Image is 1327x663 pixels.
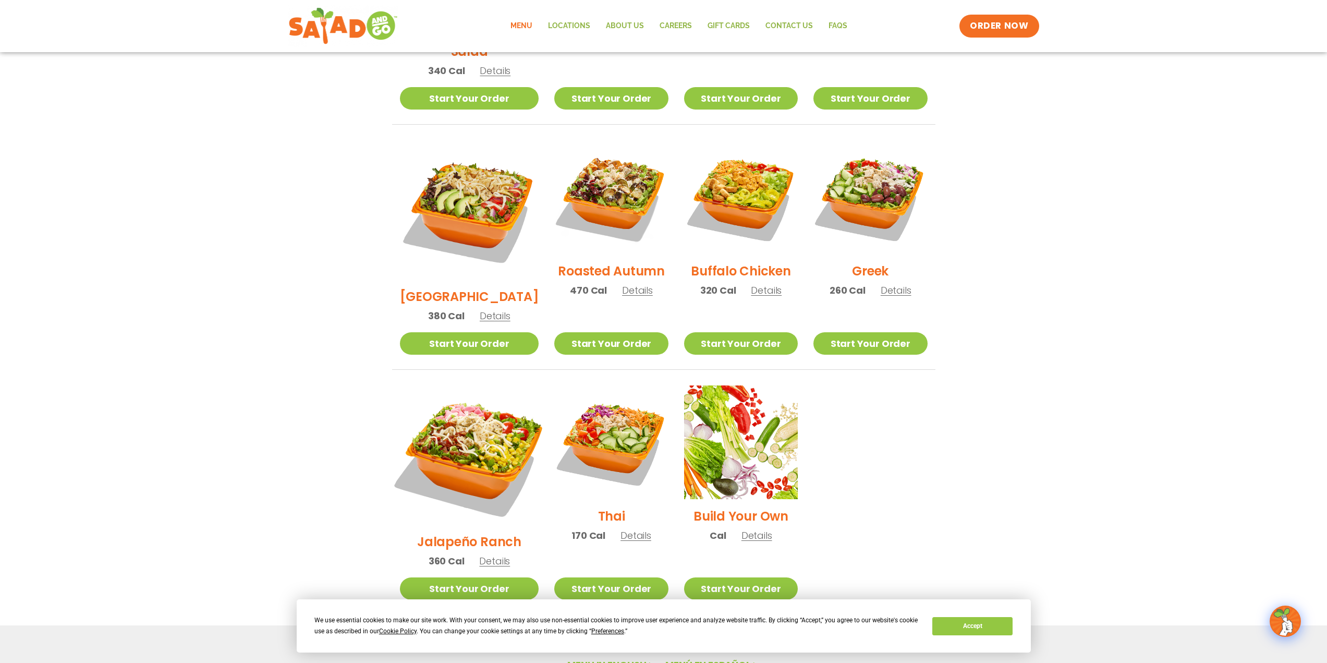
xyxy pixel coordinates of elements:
h2: Jalapeño Ranch [417,533,521,551]
a: Start Your Order [400,87,539,110]
img: Product photo for BBQ Ranch Salad [400,140,539,280]
a: Locations [540,14,598,38]
span: Details [741,529,772,542]
h2: Thai [598,507,625,525]
span: Preferences [591,628,624,635]
img: Product photo for Roasted Autumn Salad [554,140,668,254]
a: Menu [503,14,540,38]
span: ORDER NOW [970,20,1028,32]
a: Start Your Order [554,87,668,110]
a: FAQs [821,14,855,38]
span: Details [479,554,510,568]
a: Start Your Order [400,332,539,355]
div: We use essential cookies to make our site work. With your consent, we may also use non-essential ... [314,615,920,637]
h2: [GEOGRAPHIC_DATA] [400,287,539,306]
span: Details [480,309,510,322]
a: Contact Us [758,14,821,38]
span: 320 Cal [700,283,736,297]
h2: Greek [852,262,888,280]
span: Details [881,284,911,297]
span: Cookie Policy [379,628,417,635]
span: Details [622,284,653,297]
img: Product photo for Thai Salad [554,385,668,499]
span: 170 Cal [571,528,605,543]
span: Details [480,64,510,77]
img: Product photo for Greek Salad [813,140,927,254]
a: Start Your Order [813,332,927,355]
span: 260 Cal [830,283,866,297]
a: Start Your Order [400,577,539,600]
img: Product photo for Buffalo Chicken Salad [684,140,798,254]
span: Details [620,529,651,542]
span: 340 Cal [428,64,465,78]
a: GIFT CARDS [700,14,758,38]
h2: Build Your Own [693,507,788,525]
a: Start Your Order [554,577,668,600]
a: Start Your Order [684,332,798,355]
img: Product photo for Jalapeño Ranch Salad [387,373,551,537]
img: Product photo for Build Your Own [684,385,798,499]
button: Accept [932,617,1013,635]
a: Careers [652,14,700,38]
div: Cookie Consent Prompt [297,599,1031,653]
span: 360 Cal [429,554,465,568]
nav: Menu [503,14,855,38]
span: Cal [710,528,726,543]
h2: Roasted Autumn [558,262,665,280]
span: Details [751,284,782,297]
a: Start Your Order [684,87,798,110]
img: wpChatIcon [1271,607,1300,636]
a: About Us [598,14,652,38]
a: Start Your Order [554,332,668,355]
a: Start Your Order [684,577,798,600]
h2: Buffalo Chicken [691,262,790,280]
a: Start Your Order [813,87,927,110]
a: ORDER NOW [959,15,1039,38]
span: 380 Cal [428,309,465,323]
img: new-SAG-logo-768×292 [288,5,398,47]
span: 470 Cal [570,283,607,297]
